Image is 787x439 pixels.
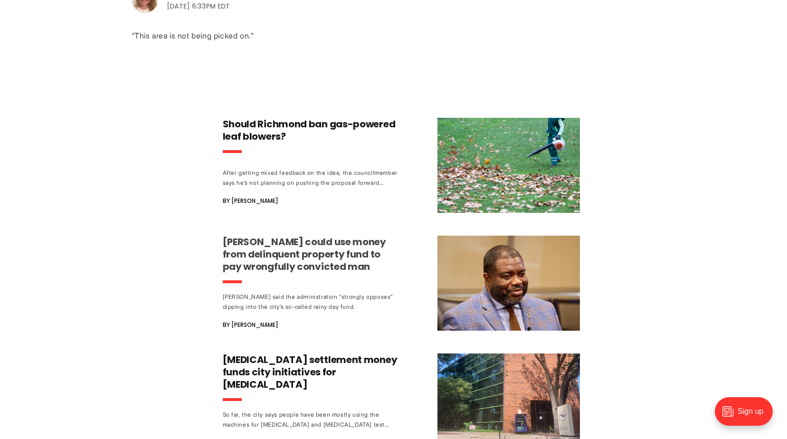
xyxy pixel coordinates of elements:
time: [DATE] 6:33PM EDT [167,0,230,12]
span: By [PERSON_NAME] [223,319,278,331]
a: [PERSON_NAME] could use money from delinquent property fund to pay wrongfully convicted man [PERS... [223,236,580,331]
img: Richmond could use money from delinquent property fund to pay wrongfully convicted man [437,236,580,331]
div: “This area is not being picked on.” [132,31,656,41]
img: Should Richmond ban gas-powered leaf blowers? [437,118,580,213]
h3: Should Richmond ban gas-powered leaf blowers? [223,118,399,143]
div: After getting mixed feedback on the idea, the councilmember says he’s not planning on pushing the... [223,168,399,188]
h3: [MEDICAL_DATA] settlement money funds city initiatives for [MEDICAL_DATA] [223,353,399,391]
div: [PERSON_NAME] said the administration “strongly opposes” dipping into the city’s so-called rainy ... [223,292,399,312]
div: So far, the city says people have been mostly using the machines for [MEDICAL_DATA] and [MEDICAL_... [223,410,399,429]
span: By [PERSON_NAME] [223,195,278,207]
iframe: portal-trigger [707,392,787,439]
a: Should Richmond ban gas-powered leaf blowers? After getting mixed feedback on the idea, the counc... [223,118,580,213]
h3: [PERSON_NAME] could use money from delinquent property fund to pay wrongfully convicted man [223,236,399,273]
